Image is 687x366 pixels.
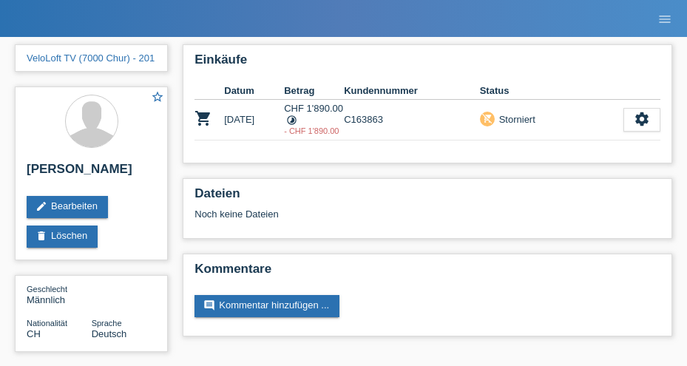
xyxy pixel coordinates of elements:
[92,328,127,339] span: Deutsch
[35,230,47,242] i: delete
[35,200,47,212] i: edit
[151,90,164,104] i: star_border
[284,100,344,140] td: CHF 1'890.00
[27,319,67,328] span: Nationalität
[27,52,155,64] a: VeloLoft TV (7000 Chur) - 201
[224,82,284,100] th: Datum
[480,82,623,100] th: Status
[27,226,98,248] a: deleteLöschen
[284,126,344,135] div: 18.08.2025 / laut Dario stornieren
[151,90,164,106] a: star_border
[203,299,215,311] i: comment
[27,285,67,294] span: Geschlecht
[284,82,344,100] th: Betrag
[194,262,660,284] h2: Kommentare
[92,319,122,328] span: Sprache
[286,115,297,126] i: 24 Raten
[482,113,493,123] i: remove_shopping_cart
[495,112,535,127] div: Storniert
[344,100,480,140] td: C163863
[194,52,660,75] h2: Einkäufe
[27,283,92,305] div: Männlich
[194,295,339,317] a: commentKommentar hinzufügen ...
[27,328,41,339] span: Schweiz
[650,14,680,23] a: menu
[344,82,480,100] th: Kundennummer
[224,100,284,140] td: [DATE]
[634,111,650,127] i: settings
[194,209,525,220] div: Noch keine Dateien
[27,162,156,184] h2: [PERSON_NAME]
[657,12,672,27] i: menu
[27,196,108,218] a: editBearbeiten
[194,109,212,127] i: POSP00023699
[194,186,660,209] h2: Dateien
